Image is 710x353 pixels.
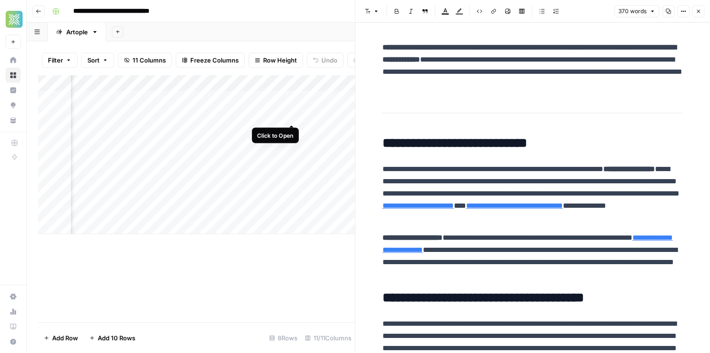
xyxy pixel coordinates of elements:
button: 11 Columns [118,53,172,68]
a: Learning Hub [6,319,21,334]
a: Home [6,53,21,68]
span: Sort [87,55,100,65]
button: Add 10 Rows [84,330,141,345]
span: Filter [48,55,63,65]
button: Row Height [249,53,303,68]
button: Workspace: Xponent21 [6,8,21,31]
img: Xponent21 Logo [6,11,23,28]
button: Add Row [38,330,84,345]
div: 8 Rows [265,330,301,345]
button: Sort [81,53,114,68]
a: Browse [6,68,21,83]
button: 370 words [614,5,659,17]
a: Usage [6,304,21,319]
span: Freeze Columns [190,55,239,65]
a: Opportunities [6,98,21,113]
button: Freeze Columns [176,53,245,68]
button: Help + Support [6,334,21,349]
a: Your Data [6,113,21,128]
span: Add 10 Rows [98,333,135,343]
button: Undo [307,53,343,68]
a: Artople [48,23,106,41]
span: 370 words [618,7,647,16]
div: Click to Open [257,131,294,140]
span: Add Row [52,333,78,343]
div: Artople [66,27,88,37]
a: Settings [6,289,21,304]
span: Undo [321,55,337,65]
div: 11/11 Columns [301,330,355,345]
button: Filter [42,53,78,68]
a: Insights [6,83,21,98]
span: Row Height [263,55,297,65]
span: 11 Columns [133,55,166,65]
